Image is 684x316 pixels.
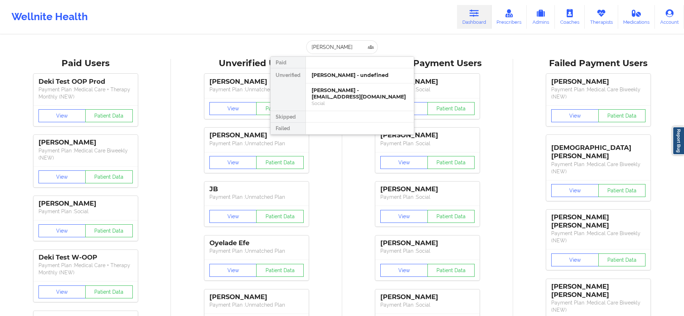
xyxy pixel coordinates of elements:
div: [DEMOGRAPHIC_DATA][PERSON_NAME] [551,138,646,160]
p: Payment Plan : Medical Care Biweekly (NEW) [551,161,646,175]
div: Deki Test OOP Prod [38,78,133,86]
p: Payment Plan : Unmatched Plan [209,193,304,201]
button: Patient Data [256,156,304,169]
p: Payment Plan : Social [380,140,475,147]
div: [PERSON_NAME] [209,131,304,139]
button: Patient Data [427,102,475,115]
button: View [551,109,599,122]
button: View [38,285,86,298]
p: Payment Plan : Social [380,193,475,201]
p: Payment Plan : Unmatched Plan [209,247,304,255]
div: [PERSON_NAME] [551,78,646,86]
button: View [551,253,599,266]
p: Payment Plan : Medical Care + Therapy Monthly (NEW) [38,262,133,276]
a: Medications [618,5,655,29]
div: [PERSON_NAME] [PERSON_NAME] [551,283,646,299]
div: [PERSON_NAME] - [EMAIL_ADDRESS][DOMAIN_NAME] [312,87,408,100]
p: Payment Plan : Social [380,247,475,255]
p: Payment Plan : Unmatched Plan [209,86,304,93]
div: [PERSON_NAME] [380,293,475,301]
button: View [38,224,86,237]
button: Patient Data [256,264,304,277]
p: Payment Plan : Medical Care Biweekly (NEW) [551,86,646,100]
div: Unverified [271,68,305,111]
button: View [209,264,257,277]
div: Paid Users [5,58,166,69]
button: View [38,170,86,183]
p: Payment Plan : Social [380,86,475,93]
a: Report Bug [672,127,684,155]
a: Prescribers [492,5,527,29]
p: Payment Plan : Medical Care Biweekly (NEW) [551,299,646,313]
button: Patient Data [598,253,646,266]
button: Patient Data [598,184,646,197]
button: Patient Data [598,109,646,122]
button: View [551,184,599,197]
button: Patient Data [85,285,133,298]
div: Unverified Users [176,58,337,69]
button: View [380,210,428,223]
button: View [380,264,428,277]
p: Payment Plan : Medical Care Biweekly (NEW) [551,230,646,244]
div: [PERSON_NAME] [380,239,475,247]
p: Payment Plan : Social [380,301,475,308]
p: Payment Plan : Social [38,208,133,215]
div: [PERSON_NAME] [38,138,133,147]
div: JB [209,185,304,193]
div: [PERSON_NAME] [380,78,475,86]
div: [PERSON_NAME] [PERSON_NAME] [551,213,646,230]
button: Patient Data [85,109,133,122]
a: Coaches [555,5,585,29]
button: View [209,102,257,115]
div: Deki Test W-OOP [38,253,133,262]
div: [PERSON_NAME] [38,200,133,208]
div: Oyelade Efe [209,239,304,247]
a: Therapists [585,5,618,29]
button: Patient Data [427,264,475,277]
p: Payment Plan : Medical Care + Therapy Monthly (NEW) [38,86,133,100]
div: Skipped Payment Users [347,58,508,69]
p: Payment Plan : Unmatched Plan [209,140,304,147]
button: View [380,156,428,169]
div: Failed Payment Users [518,58,679,69]
div: Skipped [271,111,305,123]
div: Paid [271,57,305,68]
div: [PERSON_NAME] [380,131,475,139]
button: Patient Data [256,102,304,115]
div: [PERSON_NAME] - undefined [312,72,408,79]
div: Social [312,100,408,106]
button: View [209,156,257,169]
p: Payment Plan : Medical Care Biweekly (NEW) [38,147,133,161]
a: Account [655,5,684,29]
a: Admins [527,5,555,29]
div: [PERSON_NAME] [209,78,304,86]
button: View [209,210,257,223]
p: Payment Plan : Unmatched Plan [209,301,304,308]
button: View [38,109,86,122]
button: Patient Data [256,210,304,223]
div: [PERSON_NAME] [209,293,304,301]
button: Patient Data [427,210,475,223]
div: [PERSON_NAME] [380,185,475,193]
button: Patient Data [85,224,133,237]
div: Failed [271,123,305,134]
button: Patient Data [427,156,475,169]
button: Patient Data [85,170,133,183]
a: Dashboard [457,5,492,29]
